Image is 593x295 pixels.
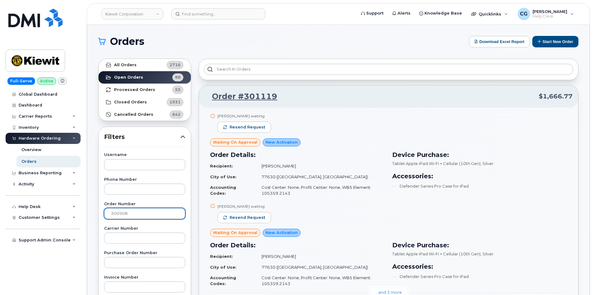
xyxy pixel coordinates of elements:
td: [PERSON_NAME] [256,251,385,262]
h3: Accessories: [392,262,567,271]
span: Resend request [230,124,265,130]
label: Invoice Number [104,275,185,280]
strong: Accounting Codes: [210,275,236,286]
strong: Accounting Codes: [210,185,236,196]
span: 88 [175,74,181,80]
label: Order Number [104,202,185,206]
div: [PERSON_NAME] waiting [217,113,271,119]
div: [PERSON_NAME] waiting [217,204,271,209]
td: 77630 ([GEOGRAPHIC_DATA], [GEOGRAPHIC_DATA]) [256,171,385,182]
span: Waiting On Approval [213,139,257,145]
strong: City of Use: [210,174,236,179]
td: 77630 ([GEOGRAPHIC_DATA], [GEOGRAPHIC_DATA]) [256,262,385,273]
h3: Device Purchase: [392,241,567,250]
span: 2716 [169,62,181,68]
span: 642 [172,111,181,117]
strong: Cancelled Orders [114,112,153,117]
iframe: Messenger Launcher [566,268,588,290]
strong: City of Use: [210,265,236,270]
a: Processed Orders55 [99,84,191,96]
span: Resend request [230,215,265,220]
span: Tablet Apple iPad Wi-Fi + Cellular (10th Gen) [392,161,481,166]
label: Username [104,153,185,157]
span: Orders [110,37,144,46]
label: Phone Number [104,178,185,182]
span: , Silver [481,251,494,256]
li: Defender Series Pro Case for iPad [392,274,567,280]
td: Cost Center: None, Profit Center: None, WBS Element: 105359.2143 [256,182,385,198]
span: Tablet Apple iPad Wi-Fi + Cellular (10th Gen) [392,251,481,256]
h3: Accessories: [392,171,567,181]
span: 1931 [169,99,181,105]
td: Cost Center: None, Profit Center: None, WBS Element: 105359.2143 [256,272,385,289]
li: Defender Series Pro Case for iPad [392,183,567,189]
span: 55 [175,87,181,93]
button: Resend request [217,122,271,133]
a: Closed Orders1931 [99,96,191,108]
button: Resend request [217,212,271,223]
label: Purchase Order Number [104,251,185,255]
h3: Order Details: [210,241,385,250]
a: All Orders2716 [99,59,191,71]
span: Waiting On Approval [213,230,257,236]
strong: Open Orders [114,75,143,80]
strong: All Orders [114,63,137,67]
strong: Processed Orders [114,87,155,92]
a: Open Orders88 [99,71,191,84]
span: Filters [104,132,180,141]
strong: Recipient: [210,163,233,168]
td: [PERSON_NAME] [256,161,385,171]
span: New Activation [266,230,298,236]
a: Order #301119 [204,91,277,102]
span: , Silver [481,161,494,166]
strong: Recipient: [210,254,233,259]
button: Download Excel Report [469,36,530,47]
label: Carrier Number [104,227,185,231]
strong: Closed Orders [114,100,147,105]
a: Cancelled Orders642 [99,108,191,121]
button: Start New Order [532,36,578,47]
span: New Activation [266,139,298,145]
span: $1,666.77 [539,92,573,101]
h3: Device Purchase: [392,150,567,159]
input: Search in orders [204,64,573,75]
h3: Order Details: [210,150,385,159]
